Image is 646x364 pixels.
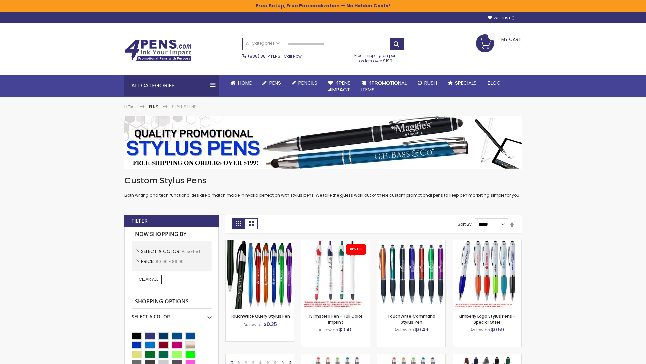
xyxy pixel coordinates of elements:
[132,295,212,309] strong: Shopping Options
[135,275,162,284] a: Clear All
[377,240,445,309] img: TouchWrite Command Stylus Pen-Assorted
[328,79,351,93] span: 4Pens 4impact
[301,240,370,309] img: iSlimster II - Full Color-Assorted
[470,327,490,333] span: As low as
[232,218,245,229] strong: Grid
[149,104,158,110] a: Pens
[455,79,477,86] span: Specials
[230,313,290,319] a: TouchWrite Query Stylus Pen
[488,79,501,86] span: Blog
[226,354,294,360] a: Stiletto Advertising Stylus Pens-Assorted
[387,313,435,325] a: TouchWrite Command Stylus Pen
[248,53,280,59] a: (888) 88-4PENS
[377,240,445,246] a: TouchWrite Command Stylus Pen-Assorted
[248,53,303,59] span: - Call Now!
[319,327,338,333] span: As low as
[124,104,136,110] a: Home
[458,221,472,227] label: Sort By
[131,217,148,225] strong: Filter
[226,240,294,246] a: TouchWrite Query Stylus Pen-Assorted
[124,116,522,169] img: Stylus Pens
[225,75,257,90] a: Home
[323,75,356,97] a: 4Pens4impact
[424,79,437,86] span: Rush
[309,313,362,325] a: iSlimster II Pen - Full Color Imprint
[453,354,521,360] a: Custom Soft Touch® Metal Pens with Stylus-Assorted
[453,240,521,246] a: Kimberly Logo Stylus Pens-Assorted
[415,326,428,333] span: $0.49
[491,326,504,333] span: $0.59
[298,79,317,86] span: Pencils
[238,79,252,86] span: Home
[442,75,482,90] a: Specials
[156,259,184,264] span: $0.00 - $9.99
[301,354,370,360] a: Islander Softy Gel Pen with Stylus-Assorted
[124,39,192,61] img: 4Pens Custom Pens and Promotional Products
[226,240,294,309] img: TouchWrite Query Stylus Pen-Assorted
[453,240,521,309] img: Kimberly Logo Stylus Pens-Assorted
[172,104,197,110] strong: Stylus Pens
[264,321,277,328] span: $0.35
[141,258,156,265] span: Price
[394,327,414,333] span: As low as
[243,38,283,49] a: All Categories
[339,326,353,333] span: $0.40
[349,247,363,252] div: 30% OFF
[377,354,445,360] a: Islander Softy Gel with Stylus - ColorJet Imprint-Assorted
[356,75,412,97] a: 4PROMOTIONALITEMS
[141,248,182,255] span: Select A Color
[124,75,219,96] div: All Categories
[482,75,506,90] a: Blog
[488,16,515,21] a: Wishlist
[459,313,515,325] a: Kimberly Logo Stylus Pens - Special Offer
[348,50,404,64] div: Free shipping on pen orders over $199
[246,41,280,46] span: All Categories
[132,309,212,320] div: Select A Color
[124,175,522,199] div: Both writing and tech functionalities are a match made in hybrid perfection with stylus pens. We ...
[257,75,286,90] a: Pens
[361,79,407,93] span: 4PROMOTIONAL ITEMS
[124,175,522,186] h1: Custom Stylus Pens
[139,276,158,282] span: Clear All
[182,249,200,254] span: Assorted
[301,240,370,246] a: iSlimster II - Full Color-Assorted
[269,79,281,86] span: Pens
[412,75,442,90] a: Rush
[243,322,263,327] span: As low as
[286,75,323,90] a: Pencils
[132,227,212,241] strong: Now Shopping by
